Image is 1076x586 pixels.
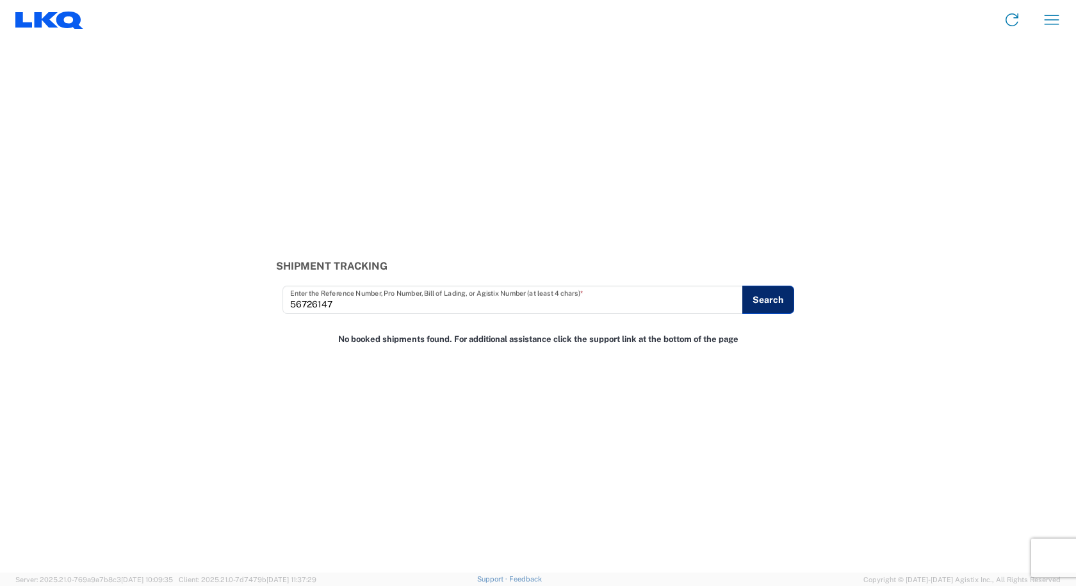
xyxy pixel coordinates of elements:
button: Search [742,286,794,314]
span: [DATE] 11:37:29 [266,576,316,583]
span: [DATE] 10:09:35 [121,576,173,583]
span: Client: 2025.21.0-7d7479b [179,576,316,583]
div: No booked shipments found. For additional assistance click the support link at the bottom of the ... [269,327,807,352]
a: Feedback [509,575,542,583]
a: Support [477,575,509,583]
span: Server: 2025.21.0-769a9a7b8c3 [15,576,173,583]
h3: Shipment Tracking [276,260,801,272]
span: Copyright © [DATE]-[DATE] Agistix Inc., All Rights Reserved [863,574,1061,585]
